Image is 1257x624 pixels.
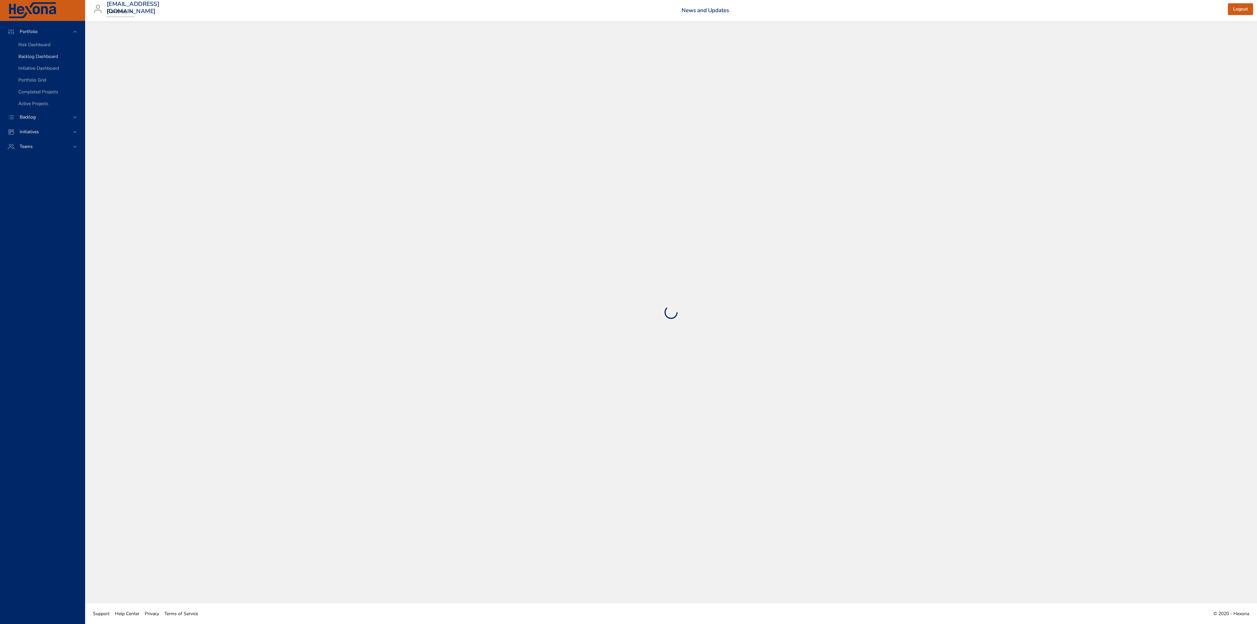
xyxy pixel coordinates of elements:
[107,7,135,17] div: Raintree
[93,611,110,617] span: Support
[8,2,57,19] img: Hexona
[18,42,50,48] span: Risk Dashboard
[14,129,44,135] span: Initiatives
[18,65,59,71] span: Initiative Dashboard
[682,7,729,14] a: News and Updates
[142,606,162,621] a: Privacy
[1228,3,1253,15] button: Logout
[18,101,48,107] span: Active Projects
[90,606,112,621] a: Support
[115,611,139,617] span: Help Center
[14,143,38,150] span: Teams
[14,28,43,35] span: Portfolio
[1233,5,1248,13] span: Logout
[14,114,41,120] span: Backlog
[112,606,142,621] a: Help Center
[145,611,159,617] span: Privacy
[164,611,198,617] span: Terms of Service
[18,77,46,83] span: Portfolio Grid
[1213,611,1249,617] span: © 2020 - Hexona
[18,89,58,95] span: Completed Projects
[18,53,58,60] span: Backlog Dashboard
[162,606,201,621] a: Terms of Service
[107,1,159,15] h3: [EMAIL_ADDRESS][DOMAIN_NAME]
